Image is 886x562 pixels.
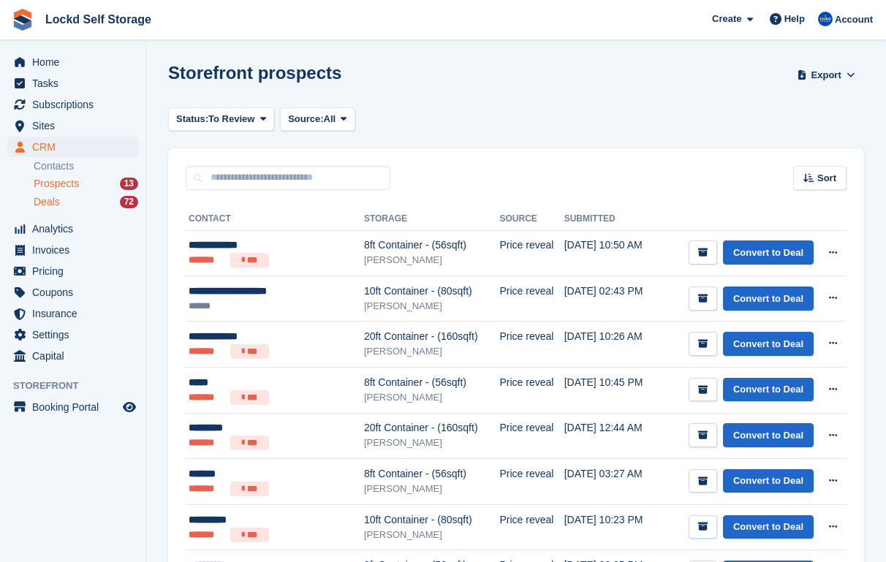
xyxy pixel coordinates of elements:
div: [PERSON_NAME] [364,299,500,314]
a: Convert to Deal [723,240,814,265]
th: Source [500,208,564,231]
a: menu [7,240,138,260]
div: 10ft Container - (80sqft) [364,512,500,528]
span: Sites [32,115,120,136]
span: Insurance [32,303,120,324]
span: All [324,112,336,126]
div: [PERSON_NAME] [364,482,500,496]
button: Status: To Review [168,107,274,132]
span: Home [32,52,120,72]
td: [DATE] 12:44 AM [564,413,659,459]
span: Analytics [32,219,120,239]
th: Contact [186,208,364,231]
h1: Storefront prospects [168,63,341,83]
a: menu [7,94,138,115]
img: stora-icon-8386f47178a22dfd0bd8f6a31ec36ba5ce8667c1dd55bd0f319d3a0aa187defe.svg [12,9,34,31]
a: menu [7,282,138,303]
td: Price reveal [500,367,564,413]
div: [PERSON_NAME] [364,436,500,450]
a: menu [7,73,138,94]
span: Settings [32,324,120,345]
span: Storefront [13,379,145,393]
td: [DATE] 10:23 PM [564,504,659,550]
a: Convert to Deal [723,332,814,356]
span: Create [712,12,741,26]
a: menu [7,115,138,136]
div: 8ft Container - (56sqft) [364,238,500,253]
td: Price reveal [500,459,564,505]
td: Price reveal [500,276,564,322]
td: [DATE] 03:27 AM [564,459,659,505]
span: Deals [34,195,60,209]
span: Pricing [32,261,120,281]
a: menu [7,52,138,72]
div: 8ft Container - (56sqft) [364,375,500,390]
div: [PERSON_NAME] [364,528,500,542]
a: Convert to Deal [723,423,814,447]
div: [PERSON_NAME] [364,344,500,359]
td: Price reveal [500,504,564,550]
span: Status: [176,112,208,126]
span: Account [835,12,873,27]
span: Coupons [32,282,120,303]
a: menu [7,303,138,324]
span: Source: [288,112,323,126]
a: Convert to Deal [723,286,814,311]
div: [PERSON_NAME] [364,390,500,405]
div: 13 [120,178,138,190]
a: Deals 72 [34,194,138,210]
a: menu [7,137,138,157]
th: Submitted [564,208,659,231]
div: [PERSON_NAME] [364,253,500,267]
a: menu [7,324,138,345]
span: Tasks [32,73,120,94]
span: Prospects [34,177,79,191]
img: Jonny Bleach [818,12,833,26]
a: Preview store [121,398,138,416]
a: Prospects 13 [34,176,138,191]
div: 8ft Container - (56sqft) [364,466,500,482]
span: Capital [32,346,120,366]
span: Help [784,12,805,26]
span: Export [811,68,841,83]
span: Subscriptions [32,94,120,115]
button: Source: All [280,107,355,132]
a: Contacts [34,159,138,173]
th: Storage [364,208,500,231]
button: Export [794,63,858,87]
td: [DATE] 10:26 AM [564,322,659,368]
span: Booking Portal [32,397,120,417]
a: menu [7,219,138,239]
span: To Review [208,112,254,126]
td: Price reveal [500,413,564,459]
a: Lockd Self Storage [39,7,157,31]
a: Convert to Deal [723,469,814,493]
span: CRM [32,137,120,157]
td: [DATE] 02:43 PM [564,276,659,322]
a: Convert to Deal [723,515,814,539]
div: 72 [120,196,138,208]
td: [DATE] 10:50 AM [564,230,659,276]
div: 20ft Container - (160sqft) [364,420,500,436]
td: Price reveal [500,230,564,276]
td: Price reveal [500,322,564,368]
a: menu [7,397,138,417]
a: menu [7,346,138,366]
div: 20ft Container - (160sqft) [364,329,500,344]
span: Invoices [32,240,120,260]
a: Convert to Deal [723,378,814,402]
td: [DATE] 10:45 PM [564,367,659,413]
a: menu [7,261,138,281]
div: 10ft Container - (80sqft) [364,284,500,299]
span: Sort [817,171,836,186]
